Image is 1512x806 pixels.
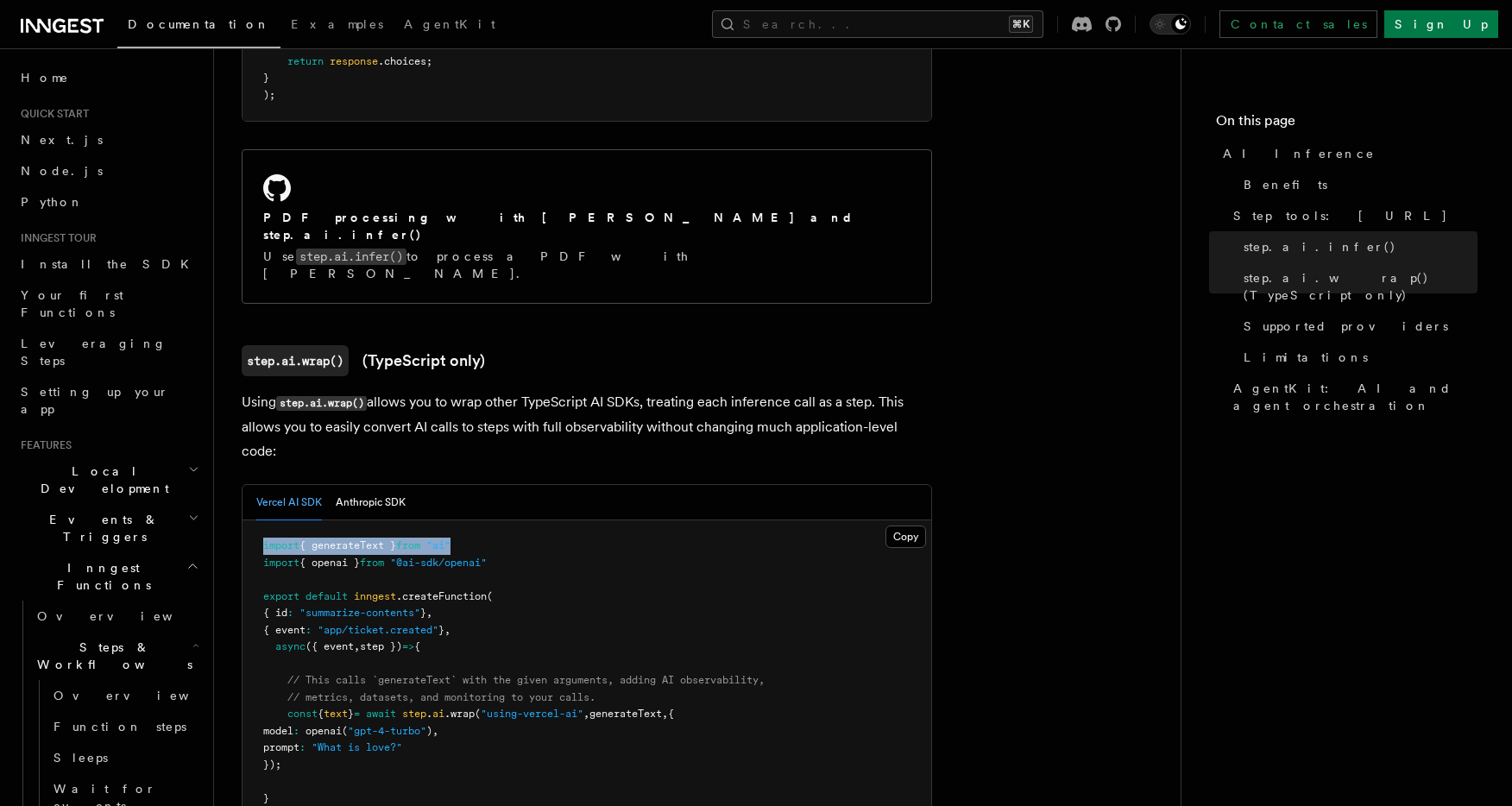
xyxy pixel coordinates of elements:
span: .createFunction [396,590,487,602]
span: step [402,708,426,720]
span: , [432,725,438,737]
span: AI Inference [1223,145,1375,162]
span: ( [342,725,348,737]
span: step.ai.infer() [1244,238,1396,255]
span: ( [487,590,493,602]
a: Node.js [14,155,203,186]
a: step.ai.wrap()(TypeScript only) [242,345,485,376]
a: step.ai.infer() [1237,231,1477,262]
span: const [287,708,318,720]
span: return [287,55,324,67]
span: from [360,557,384,569]
span: "ai" [426,539,450,551]
button: Vercel AI SDK [256,485,322,520]
span: ) [426,725,432,737]
a: Examples [280,5,394,47]
button: Search...⌘K [712,10,1043,38]
p: Use to process a PDF with [PERSON_NAME]. [263,248,910,282]
a: AgentKit: AI and agent orchestration [1226,373,1477,421]
h4: On this page [1216,110,1477,138]
span: model [263,725,293,737]
span: : [293,725,299,737]
span: Events & Triggers [14,511,188,545]
a: Your first Functions [14,280,203,328]
span: Step tools: [URL] [1233,207,1448,224]
span: "using-vercel-ai" [481,708,583,720]
button: Local Development [14,456,203,504]
span: : [299,741,306,753]
span: prompt [263,741,299,753]
span: AgentKit: AI and agent orchestration [1233,380,1477,414]
span: , [444,624,450,636]
span: { id [263,607,287,619]
a: Function steps [47,711,203,742]
span: { [318,708,324,720]
button: Toggle dark mode [1150,14,1191,35]
span: Node.js [21,164,103,178]
span: { event [263,624,306,636]
span: : [287,607,293,619]
span: Inngest tour [14,231,97,245]
span: { [668,708,674,720]
a: Benefits [1237,169,1477,200]
span: } [438,624,444,636]
a: Sleeps [47,742,203,773]
span: step }) [360,640,402,652]
button: Events & Triggers [14,504,203,552]
button: Copy [885,526,926,548]
a: Leveraging Steps [14,328,203,376]
a: Sign Up [1384,10,1498,38]
span: // This calls `generateText` with the given arguments, adding AI observability, [287,674,765,686]
span: "What is love?" [312,741,402,753]
a: AI Inference [1216,138,1477,169]
span: "@ai-sdk/openai" [390,557,487,569]
a: Overview [30,601,203,632]
a: Step tools: [URL] [1226,200,1477,231]
a: Install the SDK [14,249,203,280]
code: step.ai.wrap() [276,396,367,411]
a: Home [14,62,203,93]
span: text [324,708,348,720]
span: // metrics, datasets, and monitoring to your calls. [287,691,595,703]
a: PDF processing with [PERSON_NAME] and step.ai.infer()Usestep.ai.infer()to process a PDF with [PER... [242,149,932,304]
span: , [426,607,432,619]
button: Anthropic SDK [336,485,406,520]
a: Overview [47,680,203,711]
span: "summarize-contents" [299,607,420,619]
span: generateText [589,708,662,720]
a: Python [14,186,203,217]
span: } [263,72,269,84]
span: .wrap [444,708,475,720]
a: Contact sales [1219,10,1377,38]
span: import [263,539,299,551]
code: step.ai.wrap() [242,345,349,376]
span: Home [21,69,69,86]
span: step.ai.wrap() (TypeScript only) [1244,269,1477,304]
span: from [396,539,420,551]
a: Supported providers [1237,311,1477,342]
span: Examples [291,17,383,31]
code: step.ai.infer() [296,249,406,265]
span: Local Development [14,463,188,497]
span: openai [306,725,342,737]
span: , [662,708,668,720]
span: Setting up your app [21,385,169,416]
a: Documentation [117,5,280,48]
span: Next.js [21,133,103,147]
a: step.ai.wrap() (TypeScript only) [1237,262,1477,311]
span: Features [14,438,72,452]
span: } [348,708,354,720]
span: response [330,55,378,67]
span: Python [21,195,84,209]
kbd: ⌘K [1009,16,1033,33]
span: Limitations [1244,349,1368,366]
span: .choices; [378,55,432,67]
a: Setting up your app [14,376,203,425]
span: , [583,708,589,720]
span: Install the SDK [21,257,199,271]
span: Overview [37,609,215,623]
span: export [263,590,299,602]
span: "gpt-4-turbo" [348,725,426,737]
span: inngest [354,590,396,602]
a: AgentKit [394,5,506,47]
